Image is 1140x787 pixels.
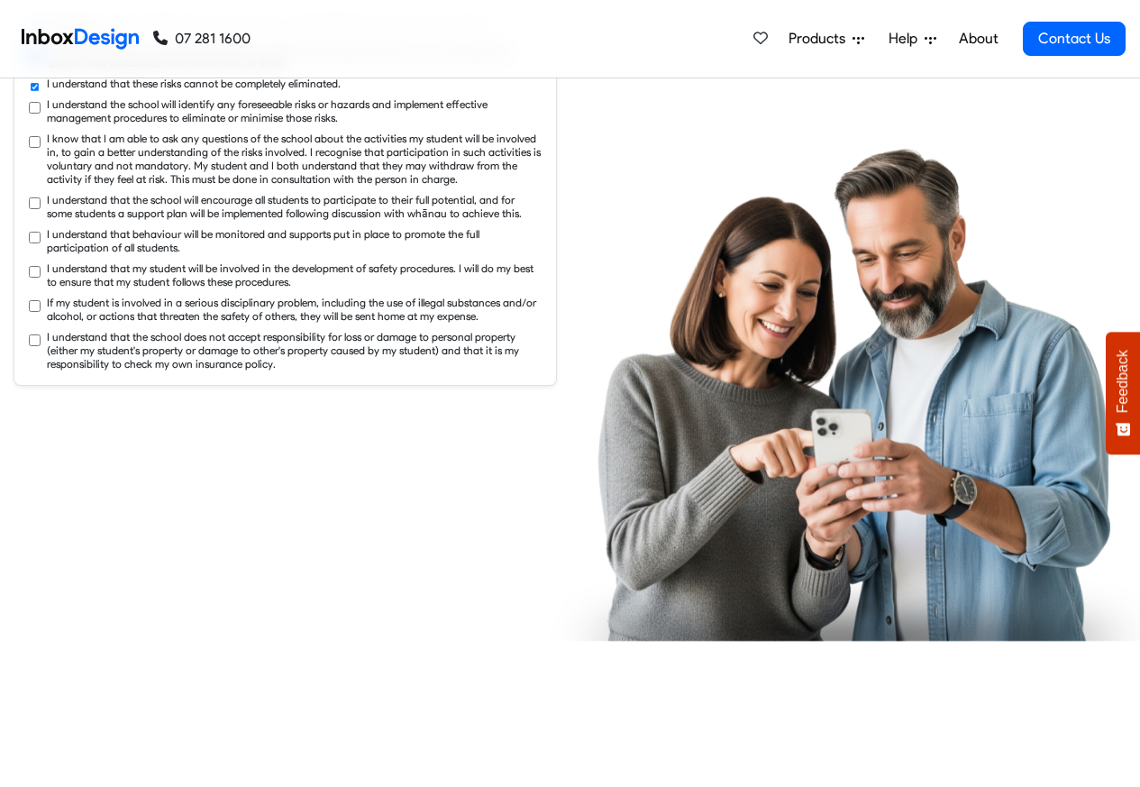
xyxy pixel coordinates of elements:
[153,28,251,50] a: 07 281 1600
[1023,22,1126,56] a: Contact Us
[47,296,542,323] label: If my student is involved in a serious disciplinary problem, including the use of illegal substan...
[881,21,944,57] a: Help
[781,21,871,57] a: Products
[47,261,542,288] label: I understand that my student will be involved in the development of safety procedures. I will do ...
[47,330,542,371] label: I understand that the school does not accept responsibility for loss or damage to personal proper...
[1106,332,1140,454] button: Feedback - Show survey
[47,77,341,90] label: I understand that these risks cannot be completely eliminated.
[47,227,542,254] label: I understand that behaviour will be monitored and supports put in place to promote the full parti...
[47,132,542,186] label: I know that I am able to ask any questions of the school about the activities my student will be ...
[47,97,542,124] label: I understand the school will identify any foreseeable risks or hazards and implement effective ma...
[953,21,1003,57] a: About
[789,28,853,50] span: Products
[47,193,542,220] label: I understand that the school will encourage all students to participate to their full potential, ...
[889,28,925,50] span: Help
[1115,350,1131,413] span: Feedback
